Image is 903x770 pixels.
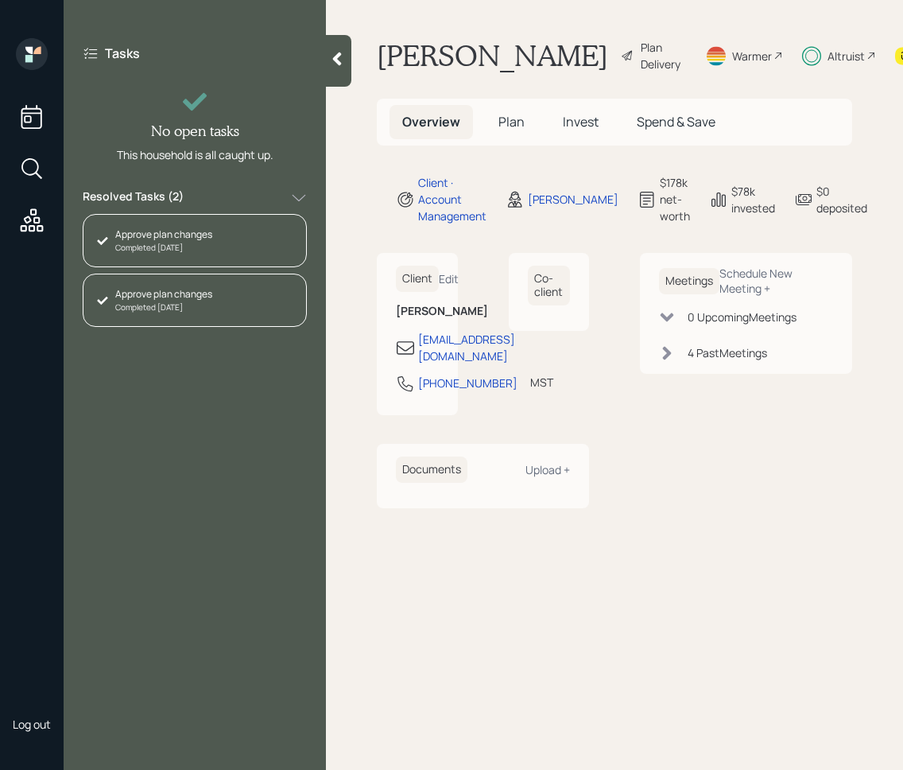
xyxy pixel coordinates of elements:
[719,266,833,296] div: Schedule New Meeting +
[402,113,460,130] span: Overview
[117,146,273,163] div: This household is all caught up.
[528,266,571,305] h6: Co-client
[13,717,51,732] div: Log out
[688,344,767,361] div: 4 Past Meeting s
[396,457,467,483] h6: Documents
[439,271,459,286] div: Edit
[396,305,439,318] h6: [PERSON_NAME]
[115,287,212,301] div: Approve plan changes
[16,666,48,698] img: retirable_logo.png
[688,309,796,325] div: 0 Upcoming Meeting s
[377,38,608,73] h1: [PERSON_NAME]
[637,113,715,130] span: Spend & Save
[498,113,525,130] span: Plan
[418,331,515,364] div: [EMAIL_ADDRESS][DOMAIN_NAME]
[115,242,212,254] div: Completed [DATE]
[396,266,439,292] h6: Client
[659,268,719,294] h6: Meetings
[641,39,686,72] div: Plan Delivery
[731,183,775,216] div: $78k invested
[816,183,867,216] div: $0 deposited
[115,301,212,313] div: Completed [DATE]
[151,122,239,140] h4: No open tasks
[528,191,618,208] div: [PERSON_NAME]
[418,174,486,224] div: Client · Account Management
[83,189,184,208] label: Resolved Tasks ( 2 )
[525,462,570,477] div: Upload +
[732,48,772,64] div: Warmer
[105,45,140,62] label: Tasks
[563,113,599,130] span: Invest
[660,174,690,224] div: $178k net-worth
[827,48,865,64] div: Altruist
[418,375,517,391] div: [PHONE_NUMBER]
[115,227,212,242] div: Approve plan changes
